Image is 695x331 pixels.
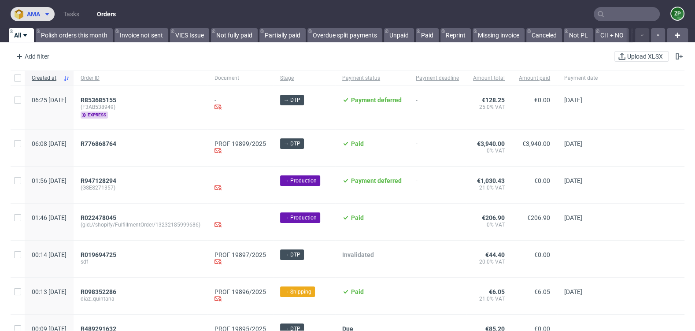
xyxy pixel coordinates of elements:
span: [DATE] [564,140,582,147]
span: 00:14 [DATE] [32,251,67,258]
span: 25.0% VAT [473,104,505,111]
span: €0.00 [534,97,550,104]
span: 06:08 [DATE] [32,140,67,147]
span: Upload XLSX [625,53,665,60]
div: - [214,177,266,193]
span: - [416,177,459,193]
a: Reprint [440,28,471,42]
span: → DTP [284,251,300,259]
span: Paid [351,288,364,295]
span: €44.40 [485,251,505,258]
span: Paid [351,214,364,221]
span: €3,940.00 [522,140,550,147]
span: €206.90 [482,214,505,221]
span: €6.05 [534,288,550,295]
span: €0.00 [534,251,550,258]
a: R776868764 [81,140,118,147]
a: CH + NO [595,28,629,42]
span: €6.05 [489,288,505,295]
a: Canceled [526,28,562,42]
span: [DATE] [564,288,582,295]
span: 00:13 [DATE] [32,288,67,295]
span: Amount paid [519,74,550,82]
span: Payment status [342,74,402,82]
span: - [416,251,459,267]
span: 21.0% VAT [473,295,505,302]
a: R019694725 [81,251,118,258]
a: PROF 19899/2025 [214,140,266,147]
span: 01:56 [DATE] [32,177,67,184]
span: (F3AB538949) [81,104,200,111]
a: VIES Issue [170,28,209,42]
a: R853685155 [81,97,118,104]
span: → DTP [284,96,300,104]
span: €128.25 [482,97,505,104]
a: Not PL [564,28,593,42]
span: R947128294 [81,177,116,184]
span: Payment deadline [416,74,459,82]
span: → Production [284,214,317,222]
span: - [416,97,459,119]
a: Tasks [58,7,85,21]
span: (gid://shopify/FulfillmentOrder/13232185999686) [81,221,200,228]
a: Orders [92,7,121,21]
span: 20.0% VAT [473,258,505,265]
span: (GSES271357) [81,184,200,191]
a: R947128294 [81,177,118,184]
a: Overdue split payments [307,28,382,42]
span: - [416,214,459,230]
a: PROF 19897/2025 [214,251,266,258]
span: €3,940.00 [477,140,505,147]
div: Add filter [12,49,51,63]
div: - [214,214,266,230]
a: Invoice not sent [115,28,168,42]
span: [DATE] [564,214,582,221]
span: Amount total [473,74,505,82]
a: Unpaid [384,28,414,42]
span: R853685155 [81,97,116,104]
span: Created at [32,74,59,82]
span: → Shipping [284,288,311,296]
span: Payment date [564,74,598,82]
span: express [81,112,108,119]
span: diaz_quintana [81,295,200,302]
span: Invalidated [342,251,374,258]
a: R098352286 [81,288,118,295]
span: R098352286 [81,288,116,295]
a: Paid [416,28,439,42]
span: Order ID [81,74,200,82]
span: - [416,288,459,304]
a: Missing invoice [473,28,525,42]
a: PROF 19896/2025 [214,288,266,295]
button: Upload XLSX [614,51,669,62]
span: €206.90 [527,214,550,221]
span: €0.00 [534,177,550,184]
a: Not fully paid [211,28,258,42]
span: ama [27,11,40,17]
figcaption: ZP [671,7,684,20]
span: → DTP [284,140,300,148]
span: Stage [280,74,328,82]
a: Partially paid [259,28,306,42]
span: → Production [284,177,317,185]
a: All [9,28,34,42]
span: 0% VAT [473,221,505,228]
a: R022478045 [81,214,118,221]
span: 0% VAT [473,147,505,154]
span: 06:25 [DATE] [32,97,67,104]
span: Payment deferred [351,97,402,104]
span: R019694725 [81,251,116,258]
span: sdf [81,258,200,265]
span: Payment deferred [351,177,402,184]
span: R776868764 [81,140,116,147]
img: logo [15,9,27,19]
span: 01:46 [DATE] [32,214,67,221]
button: ama [11,7,55,21]
span: - [564,251,598,267]
span: - [416,140,459,156]
span: R022478045 [81,214,116,221]
span: 21.0% VAT [473,184,505,191]
span: Document [214,74,266,82]
span: €1,030.43 [477,177,505,184]
span: [DATE] [564,97,582,104]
